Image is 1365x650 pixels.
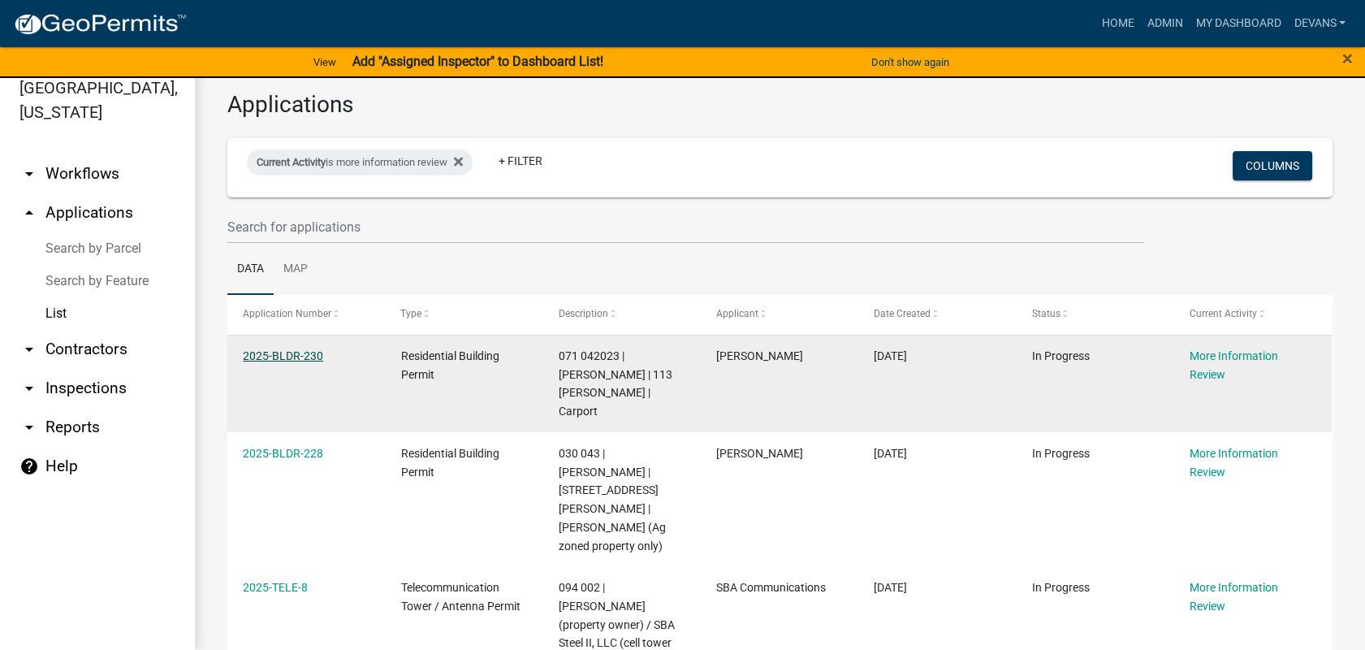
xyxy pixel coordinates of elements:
[307,49,343,76] a: View
[1032,581,1090,594] span: In Progress
[1032,447,1090,460] span: In Progress
[19,164,39,184] i: arrow_drop_down
[701,295,858,334] datatable-header-cell: Applicant
[559,349,672,418] span: 071 042023 | SMITH KEVIN L | 113 Tanner Trace | Carport
[1174,295,1332,334] datatable-header-cell: Current Activity
[1342,47,1353,70] span: ×
[1233,151,1312,180] button: Columns
[874,581,907,594] span: 07/21/2025
[352,54,603,69] strong: Add "Assigned Inspector" to Dashboard List!
[716,447,803,460] span: Mandeline Cushing
[865,49,956,76] button: Don't show again
[1095,8,1140,39] a: Home
[19,379,39,398] i: arrow_drop_down
[1032,308,1060,319] span: Status
[874,349,907,362] span: 07/25/2025
[1140,8,1189,39] a: Admin
[400,349,499,381] span: Residential Building Permit
[1032,349,1090,362] span: In Progress
[19,203,39,223] i: arrow_drop_up
[227,244,274,296] a: Data
[243,349,323,362] a: 2025-BLDR-230
[19,418,39,437] i: arrow_drop_down
[1342,49,1353,68] button: Close
[716,349,803,362] span: Kevin L. Smith
[400,447,499,479] span: Residential Building Permit
[247,149,473,175] div: is more information review
[243,581,308,594] a: 2025-TELE-8
[716,581,826,594] span: SBA Communications
[858,295,1016,334] datatable-header-cell: Date Created
[874,308,931,319] span: Date Created
[274,244,317,296] a: Map
[227,295,385,334] datatable-header-cell: Application Number
[400,581,520,613] span: Telecommunication Tower / Antenna Permit
[400,308,421,319] span: Type
[543,295,701,334] datatable-header-cell: Description
[227,210,1144,244] input: Search for applications
[1016,295,1173,334] datatable-header-cell: Status
[486,146,555,175] a: + Filter
[1190,349,1278,381] a: More Information Review
[1189,8,1287,39] a: My Dashboard
[227,91,1333,119] h3: Applications
[19,340,39,359] i: arrow_drop_down
[559,447,666,552] span: 030 043 | SIMS REBECCA H | 162 JONES RD | Tenant Dwelling (Ag zoned property only)
[1287,8,1352,39] a: devans
[19,457,39,476] i: help
[385,295,542,334] datatable-header-cell: Type
[257,156,326,168] span: Current Activity
[1190,447,1278,479] a: More Information Review
[874,447,907,460] span: 07/24/2025
[243,308,331,319] span: Application Number
[1190,308,1257,319] span: Current Activity
[243,447,323,460] a: 2025-BLDR-228
[559,308,608,319] span: Description
[1190,581,1278,613] a: More Information Review
[716,308,758,319] span: Applicant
